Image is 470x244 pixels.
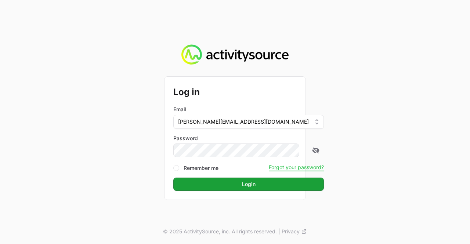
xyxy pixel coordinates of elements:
button: Forgot your password? [269,164,324,171]
span: [PERSON_NAME][EMAIL_ADDRESS][DOMAIN_NAME] [178,118,309,125]
img: Activity Source [181,44,288,65]
button: Login [173,178,324,191]
label: Remember me [184,164,218,172]
button: [PERSON_NAME][EMAIL_ADDRESS][DOMAIN_NAME] [173,115,324,129]
span: Login [178,180,319,189]
p: © 2025 ActivitySource, inc. All rights reserved. [163,228,277,235]
a: Privacy [282,228,307,235]
label: Email [173,106,187,113]
label: Password [173,135,324,142]
h2: Log in [173,85,324,99]
span: | [278,228,280,235]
